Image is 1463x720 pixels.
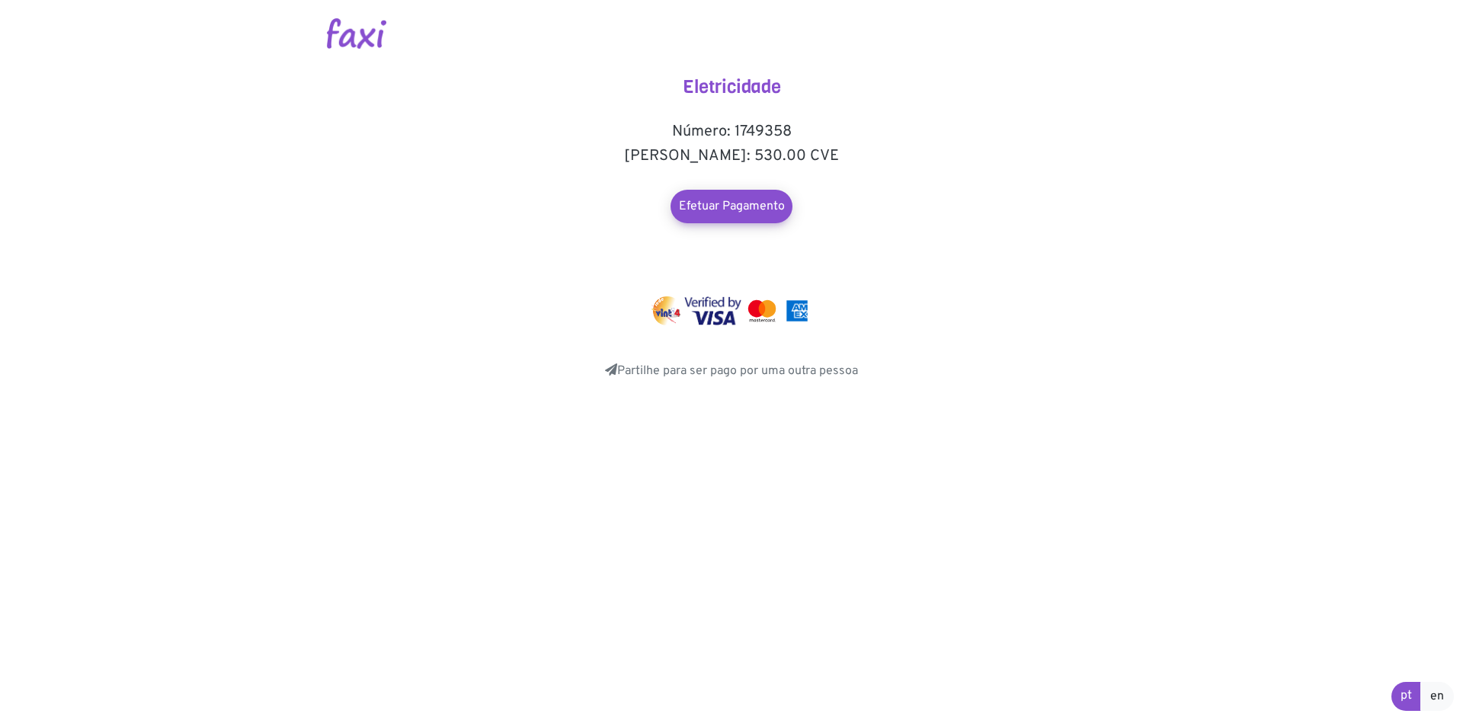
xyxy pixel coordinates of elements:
[783,296,812,325] img: mastercard
[579,147,884,165] h5: [PERSON_NAME]: 530.00 CVE
[1420,682,1454,711] a: en
[579,123,884,141] h5: Número: 1749358
[605,363,858,379] a: Partilhe para ser pago por uma outra pessoa
[671,190,792,223] a: Efetuar Pagamento
[744,296,780,325] img: mastercard
[579,76,884,98] h4: Eletricidade
[1391,682,1421,711] a: pt
[684,296,741,325] img: visa
[651,296,682,325] img: vinti4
